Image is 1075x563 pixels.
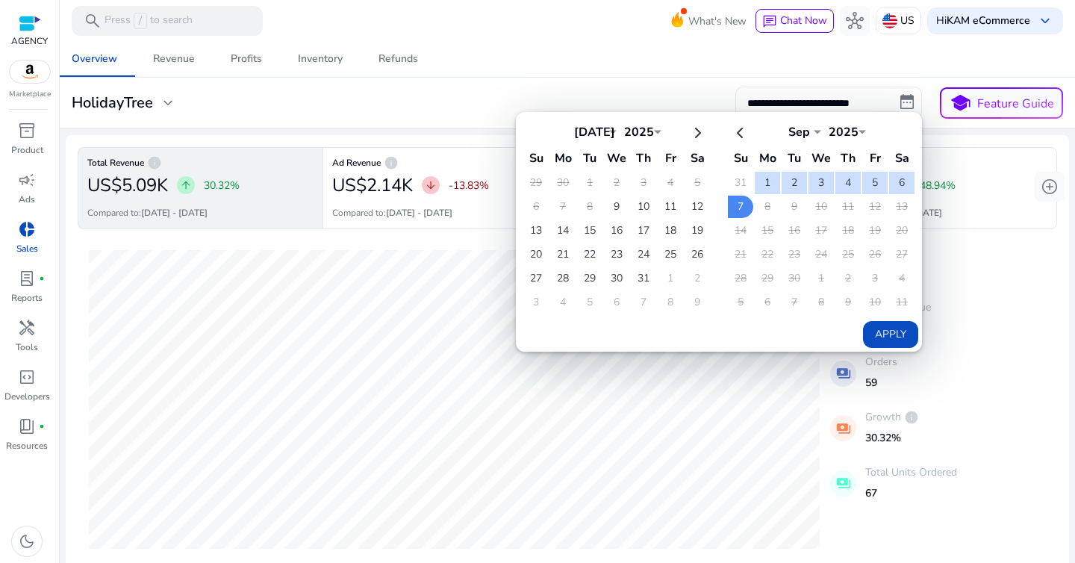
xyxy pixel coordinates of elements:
[904,410,919,425] span: info
[840,6,870,36] button: hub
[830,415,856,441] mat-icon: payments
[865,354,897,370] p: Orders
[72,94,153,112] h3: HolidayTree
[830,470,856,497] mat-icon: payments
[977,95,1054,113] p: Feature Guide
[180,179,192,191] span: arrow_upward
[11,291,43,305] p: Reports
[16,340,38,354] p: Tools
[153,54,195,64] div: Revenue
[865,485,957,501] p: 67
[72,54,117,64] div: Overview
[18,270,36,287] span: lab_profile
[900,7,914,34] p: US
[105,13,193,29] p: Press to search
[449,178,489,193] p: -13.83%
[39,423,45,429] span: fiber_manual_record
[425,179,437,191] span: arrow_downward
[159,94,177,112] span: expand_more
[84,12,102,30] span: search
[18,532,36,550] span: dark_mode
[822,161,1047,164] h6: TACoS
[762,14,777,29] span: chat
[141,207,208,219] b: [DATE] - [DATE]
[865,409,919,425] p: Growth
[18,220,36,238] span: donut_small
[572,124,617,140] div: [DATE]
[830,361,856,387] mat-icon: payments
[231,54,262,64] div: Profits
[332,206,452,220] p: Compared to:
[865,464,957,480] p: Total Units Ordered
[18,417,36,435] span: book_4
[11,143,43,157] p: Product
[298,54,343,64] div: Inventory
[776,124,821,140] div: Sep
[39,276,45,281] span: fiber_manual_record
[18,122,36,140] span: inventory_2
[378,54,418,64] div: Refunds
[386,207,452,219] b: [DATE] - [DATE]
[9,89,51,100] p: Marketplace
[821,124,866,140] div: 2025
[863,321,918,348] button: Apply
[147,155,162,170] span: info
[19,193,35,206] p: Ads
[87,161,314,164] h6: Total Revenue
[134,13,147,29] span: /
[617,124,661,140] div: 2025
[16,242,38,255] p: Sales
[865,375,897,391] p: 59
[947,13,1030,28] b: KAM eCommerce
[1035,172,1065,202] button: add_circle
[18,368,36,386] span: code_blocks
[18,171,36,189] span: campaign
[204,178,240,193] p: 30.32%
[4,390,50,403] p: Developers
[87,206,208,220] p: Compared to:
[920,178,956,193] p: 48.94%
[384,155,399,170] span: info
[1041,178,1059,196] span: add_circle
[846,12,864,30] span: hub
[936,16,1030,26] p: Hi
[332,175,413,196] h2: US$2.14K
[688,8,747,34] span: What's New
[780,13,827,28] span: Chat Now
[10,60,50,83] img: amazon.svg
[882,13,897,28] img: us.svg
[755,9,834,33] button: chatChat Now
[1036,12,1054,30] span: keyboard_arrow_down
[11,34,48,48] p: AGENCY
[18,319,36,337] span: handyman
[940,87,1063,119] button: schoolFeature Guide
[865,430,919,446] p: 30.32%
[332,161,558,164] h6: Ad Revenue
[87,175,168,196] h2: US$5.09K
[950,93,971,114] span: school
[6,439,48,452] p: Resources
